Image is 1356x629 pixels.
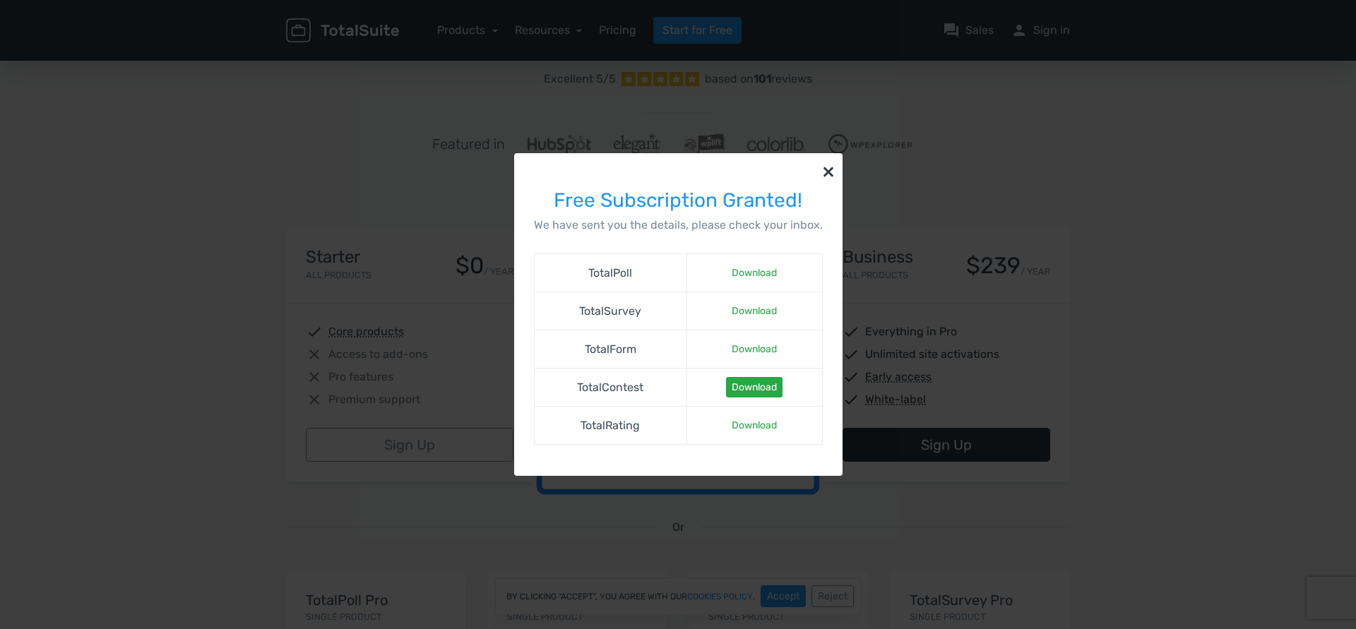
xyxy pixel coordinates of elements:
a: Download [726,263,783,283]
button: × [814,153,843,188]
a: Download [726,301,783,321]
td: TotalContest [534,369,687,407]
td: TotalSurvey [534,292,687,330]
td: TotalForm [534,330,687,369]
a: Download [726,415,783,436]
h3: Free Subscription Granted! [534,190,823,212]
td: TotalRating [534,407,687,445]
a: Download [726,339,783,359]
p: We have sent you the details, please check your inbox. [534,217,823,234]
a: Download [726,377,783,397]
td: TotalPoll [534,254,687,292]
